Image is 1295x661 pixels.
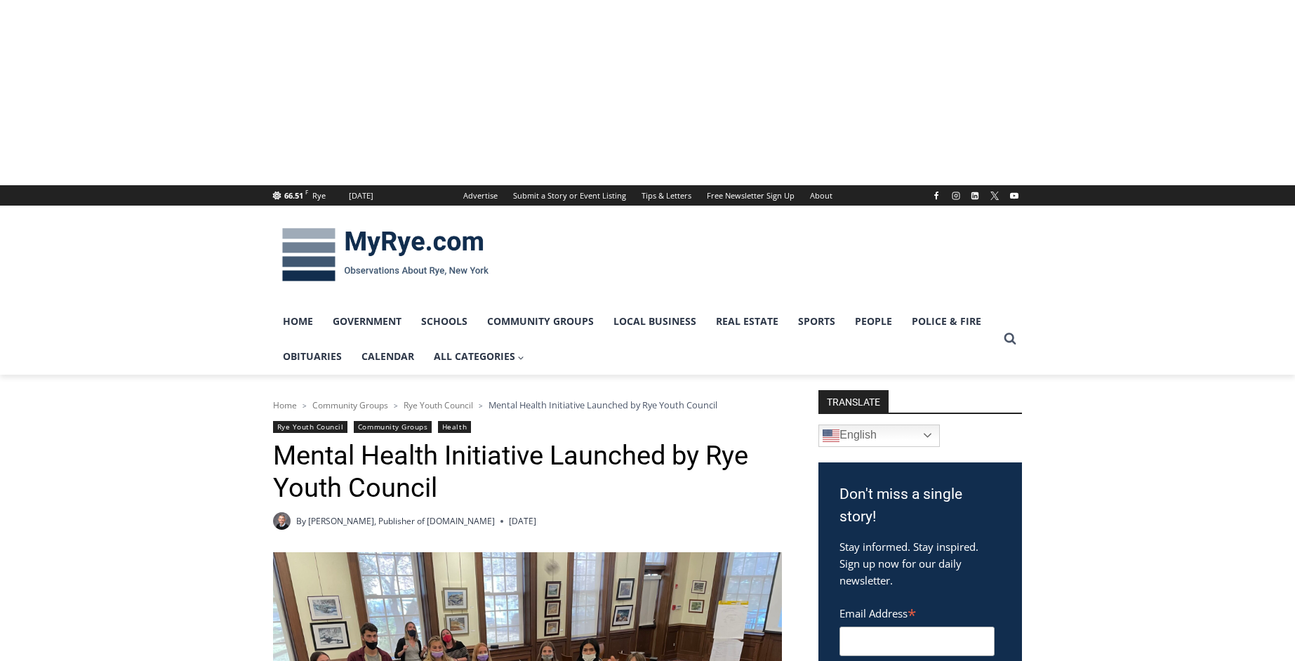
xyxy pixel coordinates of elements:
nav: Secondary Navigation [456,185,840,206]
a: Instagram [948,187,964,204]
span: > [394,401,398,410]
span: > [303,401,307,410]
a: All Categories [424,339,535,374]
span: By [296,514,306,528]
a: Police & Fire [902,304,991,339]
a: About [802,185,840,206]
span: 66.51 [284,190,303,201]
nav: Primary Navigation [273,304,997,375]
a: Author image [273,512,291,530]
a: Government [323,304,411,339]
h1: Mental Health Initiative Launched by Rye Youth Council [273,440,782,504]
span: Mental Health Initiative Launched by Rye Youth Council [489,399,717,411]
a: Advertise [456,185,505,206]
p: Stay informed. Stay inspired. Sign up now for our daily newsletter. [839,538,1001,589]
time: [DATE] [509,514,536,528]
a: YouTube [1006,187,1023,204]
a: Linkedin [967,187,983,204]
a: Sports [788,304,845,339]
a: Community Groups [354,421,432,433]
a: Home [273,304,323,339]
a: Health [438,421,471,433]
a: Submit a Story or Event Listing [505,185,634,206]
span: All Categories [434,349,525,364]
div: Rye [312,189,326,202]
a: Community Groups [477,304,604,339]
a: Local Business [604,304,706,339]
a: Facebook [928,187,945,204]
label: Email Address [839,599,995,625]
a: Free Newsletter Sign Up [699,185,802,206]
img: en [823,427,839,444]
a: Home [273,399,297,411]
span: > [479,401,483,410]
a: English [818,425,940,447]
strong: TRANSLATE [818,390,889,413]
img: MyRye.com [273,218,498,291]
a: Community Groups [312,399,388,411]
div: [DATE] [349,189,373,202]
a: Real Estate [706,304,788,339]
span: F [305,188,308,196]
a: Rye Youth Council [404,399,473,411]
a: Schools [411,304,477,339]
h3: Don't miss a single story! [839,483,1001,528]
a: People [845,304,902,339]
a: Obituaries [273,339,352,374]
a: X [986,187,1003,204]
a: Calendar [352,339,424,374]
nav: Breadcrumbs [273,398,782,412]
button: View Search Form [997,326,1023,352]
a: Rye Youth Council [273,421,348,433]
a: Tips & Letters [634,185,699,206]
a: [PERSON_NAME], Publisher of [DOMAIN_NAME] [308,515,495,527]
